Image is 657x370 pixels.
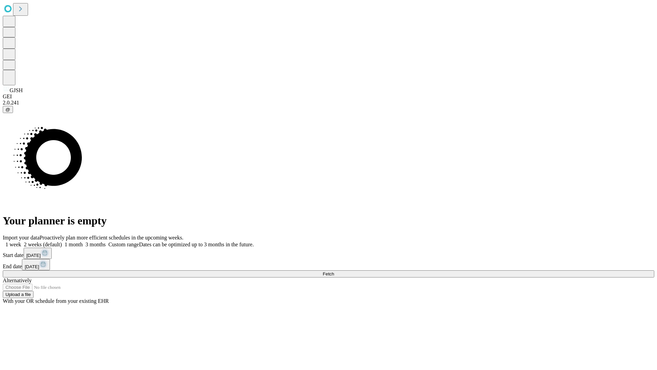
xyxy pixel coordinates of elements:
div: 2.0.241 [3,100,654,106]
span: Alternatively [3,277,31,283]
span: Custom range [108,242,139,247]
button: [DATE] [24,248,52,259]
div: Start date [3,248,654,259]
span: Import your data [3,235,40,241]
span: 2 weeks (default) [24,242,62,247]
button: @ [3,106,13,113]
div: End date [3,259,654,270]
div: GEI [3,94,654,100]
span: [DATE] [25,264,39,269]
span: [DATE] [26,253,41,258]
button: Fetch [3,270,654,277]
span: With your OR schedule from your existing EHR [3,298,109,304]
span: 3 months [86,242,106,247]
span: 1 week [5,242,21,247]
span: GJSH [10,87,23,93]
span: Proactively plan more efficient schedules in the upcoming weeks. [40,235,183,241]
button: [DATE] [22,259,50,270]
span: 1 month [65,242,83,247]
span: @ [5,107,10,112]
span: Dates can be optimized up to 3 months in the future. [139,242,254,247]
span: Fetch [323,271,334,276]
button: Upload a file [3,291,34,298]
h1: Your planner is empty [3,214,654,227]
